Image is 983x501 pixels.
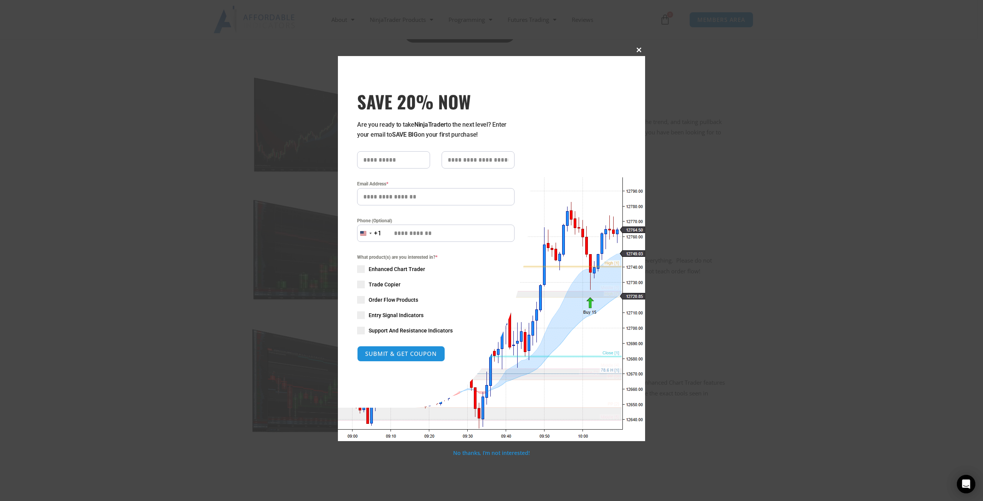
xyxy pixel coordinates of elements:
strong: SAVE BIG [392,131,418,138]
label: Enhanced Chart Trader [357,265,515,273]
span: Order Flow Products [369,296,418,304]
div: Open Intercom Messenger [957,475,975,493]
label: Order Flow Products [357,296,515,304]
a: No thanks, I’m not interested! [453,449,530,456]
div: +1 [374,228,382,238]
span: Entry Signal Indicators [369,311,424,319]
strong: NinjaTrader [414,121,446,128]
button: Selected country [357,225,382,242]
label: Email Address [357,180,515,188]
label: Trade Copier [357,281,515,288]
span: Enhanced Chart Trader [369,265,425,273]
label: Entry Signal Indicators [357,311,515,319]
span: SAVE 20% NOW [357,91,515,112]
span: Support And Resistance Indicators [369,327,453,334]
button: SUBMIT & GET COUPON [357,346,445,362]
label: Support And Resistance Indicators [357,327,515,334]
span: Trade Copier [369,281,400,288]
p: Are you ready to take to the next level? Enter your email to on your first purchase! [357,120,515,140]
label: Phone (Optional) [357,217,515,225]
span: What product(s) are you interested in? [357,253,515,261]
